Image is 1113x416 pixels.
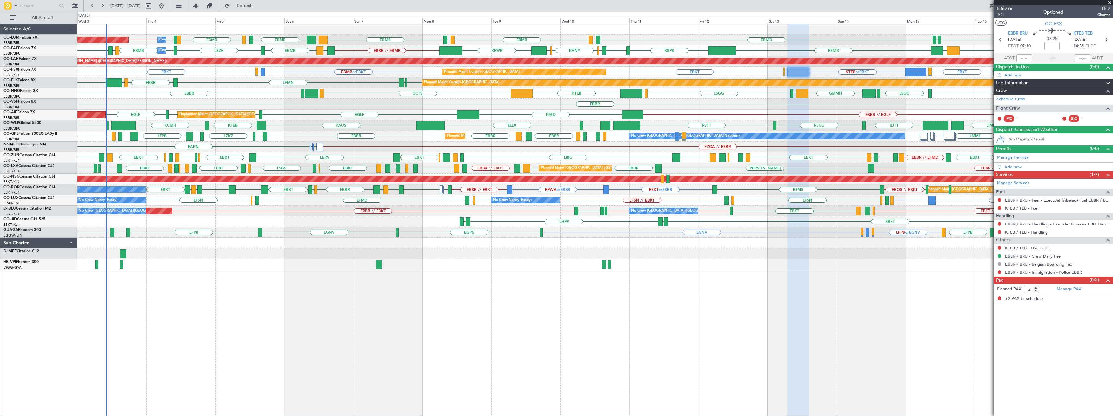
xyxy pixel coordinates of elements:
[3,36,37,40] a: OO-LUMFalcon 7X
[3,190,19,195] a: EBKT/KJK
[996,79,1029,87] span: Leg Information
[3,185,55,189] a: OO-ROKCessna Citation CJ4
[3,196,54,200] a: OO-LUXCessna Citation CJ4
[3,46,36,50] a: OO-FAEFalcon 7X
[996,277,1003,284] span: Pax
[444,67,520,77] div: Planned Maint Kortrijk-[GEOGRAPHIC_DATA]
[424,78,499,87] div: Planned Maint Kortrijk-[GEOGRAPHIC_DATA]
[1005,245,1050,251] a: KTEB / TEB - Overnight
[996,145,1011,153] span: Permits
[996,105,1020,112] span: Flight Crew
[1004,72,1110,78] div: Add new
[3,260,16,264] span: HB-VPI
[3,143,46,146] a: N604GFChallenger 604
[1069,115,1079,122] div: SIC
[1090,64,1099,70] span: (0/0)
[1005,296,1043,302] span: +2 PAX to schedule
[975,18,1044,24] div: Tue 16
[3,228,41,232] a: G-JAGAPhenom 300
[1097,12,1110,17] span: Charter
[77,18,146,24] div: Wed 3
[3,137,21,142] a: EBBR/BRU
[3,89,20,93] span: OO-HHO
[996,64,1029,71] span: Dispatch To-Dos
[3,89,38,93] a: OO-HHOFalcon 8X
[1090,145,1099,152] span: (0/0)
[491,18,560,24] div: Tue 9
[1047,36,1057,42] span: 07:25
[3,121,41,125] a: OO-WLPGlobal 5500
[699,18,768,24] div: Fri 12
[1004,115,1014,122] div: PIC
[3,212,19,216] a: EBKT/KJK
[1004,55,1015,62] span: ATOT
[3,175,55,179] a: OO-NSGCessna Citation CJ4
[996,171,1013,179] span: Services
[159,46,203,55] div: Owner Melsbroek Air Base
[3,153,19,157] span: OO-ZUN
[215,18,284,24] div: Fri 5
[3,110,35,114] a: OO-AIEFalcon 7X
[3,40,21,45] a: EBBR/BRU
[629,18,699,24] div: Thu 11
[3,228,18,232] span: G-JAGA
[179,110,301,120] div: Unplanned Maint [GEOGRAPHIC_DATA] ([GEOGRAPHIC_DATA] National)
[906,18,975,24] div: Mon 15
[1090,171,1099,178] span: (1/7)
[1009,137,1113,144] div: (No Dispatch Checks)
[3,46,18,50] span: OO-FAE
[1005,261,1072,267] a: EBBR / BRU - Belgian Boarding Tax
[1004,164,1110,169] div: Add new
[3,62,21,67] a: EBBR/BRU
[221,1,260,11] button: Refresh
[447,131,564,141] div: Planned Maint [GEOGRAPHIC_DATA] ([GEOGRAPHIC_DATA] National)
[1005,221,1110,227] a: EBBR / BRU - Handling - ExecuJet Brussels FBO Handling Abelag
[1092,55,1103,62] span: ALDT
[1005,205,1038,211] a: KTEB / TEB - Fuel
[3,57,19,61] span: OO-LAH
[1090,276,1099,283] span: (0/2)
[3,110,17,114] span: OO-AIE
[3,207,16,211] span: D-IBLU
[631,206,740,216] div: No Crew [GEOGRAPHIC_DATA] ([GEOGRAPHIC_DATA] National)
[1057,286,1081,293] a: Manage PAX
[159,35,203,45] div: Owner Melsbroek Air Base
[3,100,36,104] a: OO-VSFFalcon 8X
[1005,229,1048,235] a: KTEB / TEB - Handling
[3,201,21,206] a: LFSN/ENC
[560,18,629,24] div: Wed 10
[1097,5,1110,12] span: TBD
[3,78,36,82] a: OO-ELKFalcon 8X
[110,3,141,9] span: [DATE] - [DATE]
[1008,30,1028,37] span: EBBR BRU
[353,18,422,24] div: Sun 7
[996,213,1014,220] span: Handling
[1020,43,1031,50] span: 07:10
[1045,20,1062,27] span: OO-FSX
[997,180,1029,187] a: Manage Services
[3,78,18,82] span: OO-ELK
[1073,43,1084,50] span: 14:35
[3,164,54,168] a: OO-LXACessna Citation CJ4
[284,18,353,24] div: Sat 6
[79,206,187,216] div: No Crew [GEOGRAPHIC_DATA] ([GEOGRAPHIC_DATA] National)
[3,73,19,77] a: EBKT/KJK
[996,189,1005,196] span: Fuel
[3,185,19,189] span: OO-ROK
[997,96,1025,103] a: Schedule Crew
[996,126,1058,133] span: Dispatch Checks and Weather
[997,5,1012,12] span: 536276
[79,195,117,205] div: No Crew Nancy (Essey)
[3,207,51,211] a: D-IBLUCessna Citation M2
[17,16,68,20] span: All Aircraft
[3,164,18,168] span: OO-LXA
[1005,197,1110,203] a: EBBR / BRU - Fuel - ExecuJet (Abelag) Fuel EBBR / BRU
[3,249,17,253] span: D-IMFE
[3,115,21,120] a: EBBR/BRU
[1081,116,1095,121] div: - -
[3,217,17,221] span: OO-JID
[3,217,45,221] a: OO-JIDCessna CJ1 525
[3,153,55,157] a: OO-ZUNCessna Citation CJ4
[1008,37,1021,43] span: [DATE]
[3,147,21,152] a: EBBR/BRU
